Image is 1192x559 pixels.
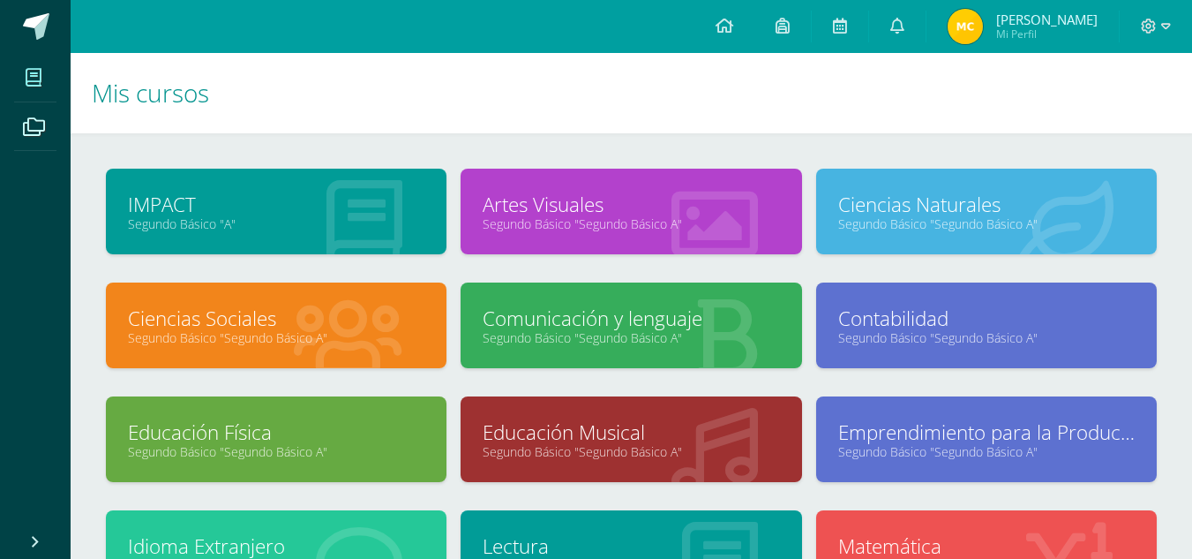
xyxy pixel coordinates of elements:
a: Segundo Básico "Segundo Básico A" [128,329,424,346]
a: Segundo Básico "Segundo Básico A" [128,443,424,460]
a: Segundo Básico "Segundo Básico A" [483,443,779,460]
a: Artes Visuales [483,191,779,218]
a: Segundo Básico "Segundo Básico A" [838,329,1135,346]
a: Segundo Básico "Segundo Básico A" [838,215,1135,232]
a: IMPACT [128,191,424,218]
a: Ciencias Sociales [128,305,424,332]
a: Emprendimiento para la Productividad [838,419,1135,446]
a: Educación Física [128,419,424,446]
a: Segundo Básico "Segundo Básico A" [838,443,1135,460]
img: 145fe163083222a8e038794b262f4288.png [948,9,983,44]
a: Segundo Básico "A" [128,215,424,232]
a: Contabilidad [838,305,1135,332]
span: Mis cursos [92,76,209,110]
a: Educación Musical [483,419,779,446]
span: Mi Perfil [996,26,1098,42]
a: Segundo Básico "Segundo Básico A" [483,329,779,346]
a: Ciencias Naturales [838,191,1135,218]
a: Comunicación y lenguaje [483,305,779,332]
span: [PERSON_NAME] [996,11,1098,28]
a: Segundo Básico "Segundo Básico A" [483,215,779,232]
